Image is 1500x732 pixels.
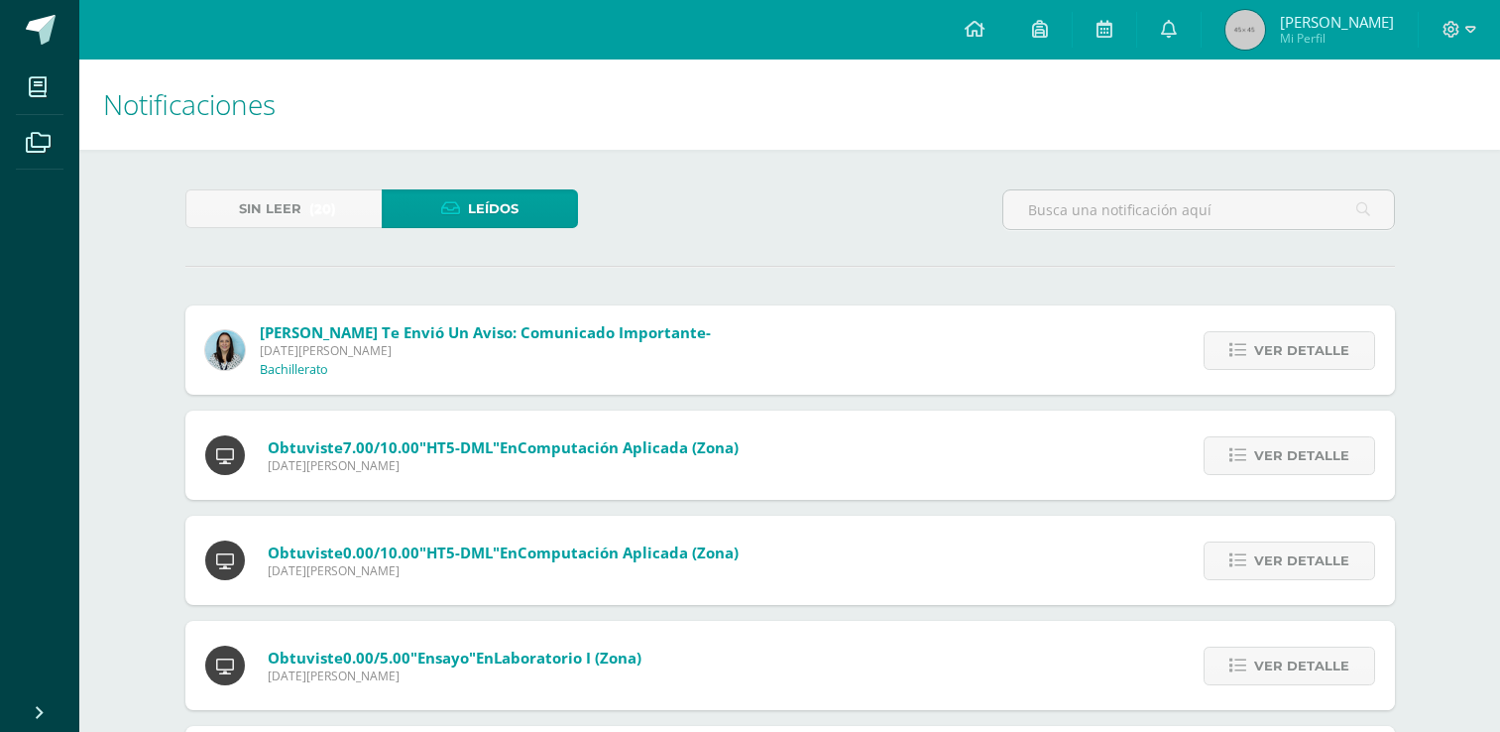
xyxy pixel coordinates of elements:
span: "HT5-DML" [419,437,500,457]
span: [DATE][PERSON_NAME] [268,457,739,474]
span: [DATE][PERSON_NAME] [260,342,711,359]
span: [PERSON_NAME] [1280,12,1394,32]
span: Computación Aplicada (Zona) [518,543,739,562]
span: 7.00/10.00 [343,437,419,457]
input: Busca una notificación aquí [1003,190,1394,229]
span: [PERSON_NAME] te envió un aviso: Comunicado importante- [260,322,711,342]
span: "HT5-DML" [419,543,500,562]
a: Sin leer(20) [185,189,382,228]
span: Leídos [468,190,519,227]
span: Mi Perfil [1280,30,1394,47]
span: Ver detalle [1254,332,1349,369]
span: (20) [309,190,336,227]
span: Ver detalle [1254,437,1349,474]
a: Leídos [382,189,578,228]
span: Obtuviste en [268,543,739,562]
img: 45x45 [1225,10,1265,50]
span: [DATE][PERSON_NAME] [268,562,739,579]
span: Obtuviste en [268,648,641,668]
span: Computación Aplicada (Zona) [518,437,739,457]
span: Obtuviste en [268,437,739,457]
span: Ver detalle [1254,648,1349,684]
span: Notificaciones [103,85,276,123]
span: Laboratorio I (Zona) [494,648,641,668]
span: Sin leer [239,190,301,227]
span: "Ensayo" [410,648,476,668]
img: aed16db0a88ebd6752f21681ad1200a1.png [205,330,245,370]
span: 0.00/10.00 [343,543,419,562]
span: Ver detalle [1254,543,1349,579]
span: 0.00/5.00 [343,648,410,668]
span: [DATE][PERSON_NAME] [268,668,641,684]
p: Bachillerato [260,362,328,378]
